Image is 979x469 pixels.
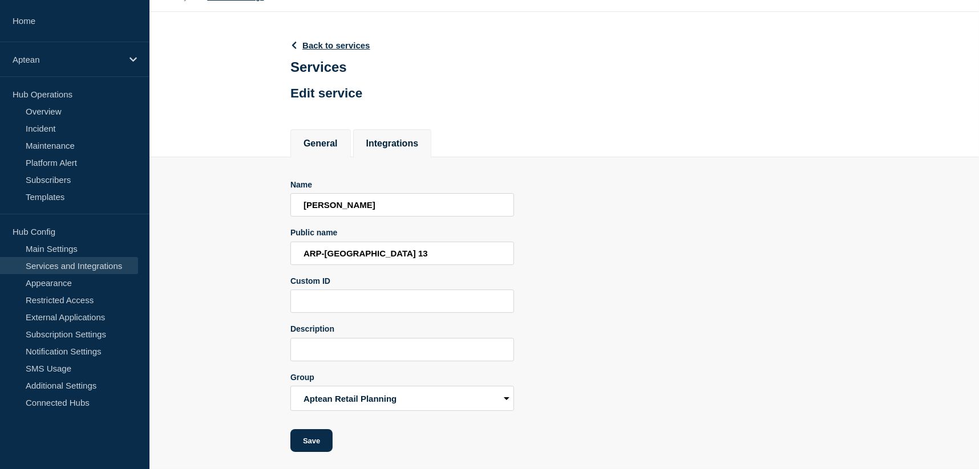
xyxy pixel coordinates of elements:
a: Back to services [290,40,370,50]
input: Public name [290,242,514,265]
p: Aptean [13,55,122,64]
input: Name [290,193,514,217]
div: Description [290,324,514,333]
div: Group [290,373,514,382]
div: Public name [290,228,514,237]
h2: Edit service [290,86,370,101]
input: Description [290,338,514,361]
h1: Services [290,59,370,75]
input: Custom ID [290,289,514,313]
button: Save [290,429,333,452]
button: General [304,138,338,149]
div: Custom ID [290,276,514,286]
div: Name [290,180,514,189]
button: Integrations [366,138,419,149]
select: Group [290,386,514,411]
